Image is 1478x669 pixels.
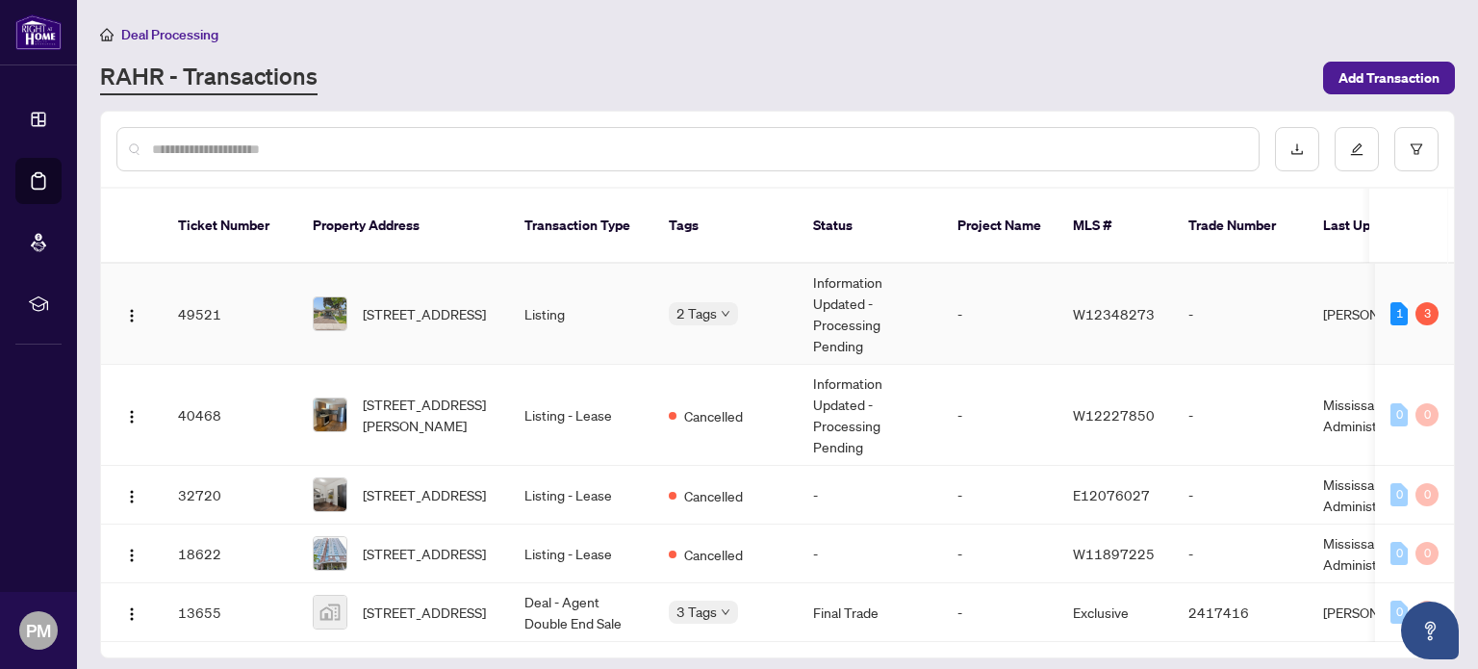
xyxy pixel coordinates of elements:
[1394,127,1439,171] button: filter
[163,583,297,642] td: 13655
[1308,365,1452,466] td: Mississauga Administrator
[1415,302,1439,325] div: 3
[1390,601,1408,624] div: 0
[1173,466,1308,525] td: -
[509,189,653,264] th: Transaction Type
[363,303,486,324] span: [STREET_ADDRESS]
[314,478,346,511] img: thumbnail-img
[116,399,147,430] button: Logo
[121,26,218,43] span: Deal Processing
[1173,525,1308,583] td: -
[1173,264,1308,365] td: -
[721,607,730,617] span: down
[798,466,942,525] td: -
[509,525,653,583] td: Listing - Lease
[1415,601,1439,624] div: 0
[1308,583,1452,642] td: [PERSON_NAME]
[100,28,114,41] span: home
[1308,525,1452,583] td: Mississauga Administrator
[1410,142,1423,156] span: filter
[942,365,1058,466] td: -
[1401,602,1459,659] button: Open asap
[116,597,147,628] button: Logo
[1308,189,1452,264] th: Last Updated By
[1323,62,1455,94] button: Add Transaction
[15,14,62,50] img: logo
[163,466,297,525] td: 32720
[124,548,140,563] img: Logo
[1073,545,1155,562] span: W11897225
[100,61,318,95] a: RAHR - Transactions
[1390,403,1408,426] div: 0
[363,394,494,436] span: [STREET_ADDRESS][PERSON_NAME]
[124,606,140,622] img: Logo
[314,297,346,330] img: thumbnail-img
[684,405,743,426] span: Cancelled
[163,365,297,466] td: 40468
[798,264,942,365] td: Information Updated - Processing Pending
[798,189,942,264] th: Status
[798,525,942,583] td: -
[1073,604,1129,621] span: Exclusive
[509,365,653,466] td: Listing - Lease
[163,525,297,583] td: 18622
[942,583,1058,642] td: -
[1173,189,1308,264] th: Trade Number
[1390,542,1408,565] div: 0
[1350,142,1363,156] span: edit
[1415,542,1439,565] div: 0
[1058,189,1173,264] th: MLS #
[1415,403,1439,426] div: 0
[1073,406,1155,424] span: W12227850
[363,602,486,623] span: [STREET_ADDRESS]
[163,189,297,264] th: Ticket Number
[509,583,653,642] td: Deal - Agent Double End Sale
[124,489,140,504] img: Logo
[942,189,1058,264] th: Project Name
[653,189,798,264] th: Tags
[124,409,140,425] img: Logo
[676,302,717,324] span: 2 Tags
[1073,305,1155,322] span: W12348273
[676,601,717,623] span: 3 Tags
[1415,483,1439,506] div: 0
[363,543,486,564] span: [STREET_ADDRESS]
[314,399,346,431] img: thumbnail-img
[314,537,346,570] img: thumbnail-img
[1173,365,1308,466] td: -
[163,264,297,365] td: 49521
[509,264,653,365] td: Listing
[363,484,486,505] span: [STREET_ADDRESS]
[798,583,942,642] td: Final Trade
[798,365,942,466] td: Information Updated - Processing Pending
[1173,583,1308,642] td: 2417416
[116,479,147,510] button: Logo
[26,617,51,644] span: PM
[1308,264,1452,365] td: [PERSON_NAME]
[116,538,147,569] button: Logo
[1073,486,1150,503] span: E12076027
[297,189,509,264] th: Property Address
[721,309,730,319] span: down
[509,466,653,525] td: Listing - Lease
[942,525,1058,583] td: -
[1390,302,1408,325] div: 1
[1335,127,1379,171] button: edit
[684,485,743,506] span: Cancelled
[116,298,147,329] button: Logo
[124,308,140,323] img: Logo
[942,264,1058,365] td: -
[314,596,346,629] img: thumbnail-img
[1308,466,1452,525] td: Mississauga Administrator
[1338,63,1440,93] span: Add Transaction
[684,544,743,565] span: Cancelled
[1290,142,1304,156] span: download
[1390,483,1408,506] div: 0
[942,466,1058,525] td: -
[1275,127,1319,171] button: download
